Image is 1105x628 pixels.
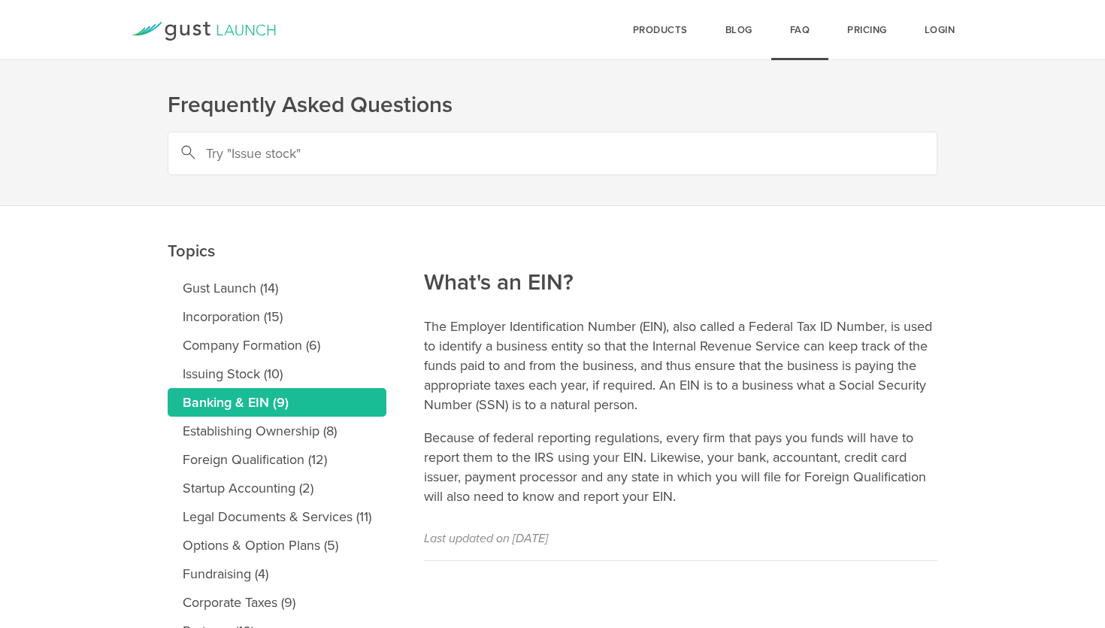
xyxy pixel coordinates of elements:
a: Issuing Stock (10) [168,360,386,388]
a: Company Formation (6) [168,331,386,360]
a: Fundraising (4) [168,560,386,588]
a: Legal Documents & Services (11) [168,502,386,531]
p: Because of federal reporting regulations, every firm that pays you funds will have to report them... [424,428,937,506]
p: Last updated on [DATE] [424,529,937,548]
a: Incorporation (15) [168,302,386,331]
a: Gust Launch (14) [168,274,386,302]
a: Options & Option Plans (5) [168,531,386,560]
a: Corporate Taxes (9) [168,588,386,617]
input: Try "Issue stock" [168,132,937,175]
a: Startup Accounting (2) [168,474,386,502]
a: Establishing Ownership (8) [168,417,386,445]
a: Foreign Qualification (12) [168,445,386,474]
h2: Topics [168,135,386,266]
a: Banking & EIN (9) [168,388,386,417]
h2: What's an EIN? [424,166,937,298]
h1: Frequently Asked Questions [168,90,937,120]
p: The Employer Identification Number (EIN), also called a Federal Tax ID Number, is used to identif... [424,317,937,414]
